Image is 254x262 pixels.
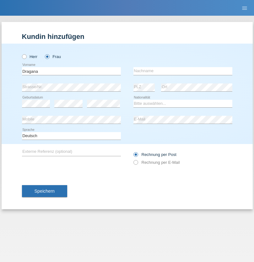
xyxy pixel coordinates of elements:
label: Frau [45,54,61,59]
h1: Kundin hinzufügen [22,33,232,40]
input: Frau [45,54,49,58]
a: menu [238,6,251,10]
input: Herr [22,54,26,58]
label: Rechnung per E-Mail [133,160,180,165]
input: Rechnung per Post [133,152,138,160]
label: Rechnung per Post [133,152,176,157]
span: Speichern [35,189,55,194]
button: Speichern [22,185,67,197]
i: menu [241,5,248,11]
label: Herr [22,54,38,59]
input: Rechnung per E-Mail [133,160,138,168]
